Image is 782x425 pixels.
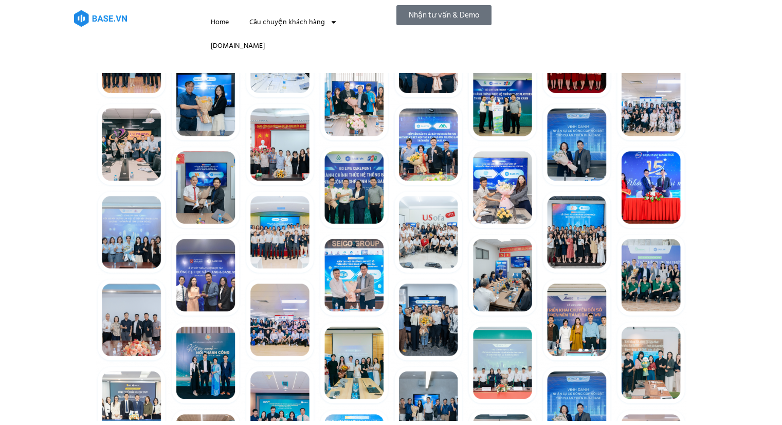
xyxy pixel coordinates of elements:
[239,10,348,34] a: Câu chuyện khách hàng
[201,34,275,58] a: [DOMAIN_NAME]
[201,10,380,58] nav: Menu
[201,10,239,34] a: Home
[409,11,479,19] span: Nhận tư vấn & Demo
[396,5,492,25] a: Nhận tư vấn & Demo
